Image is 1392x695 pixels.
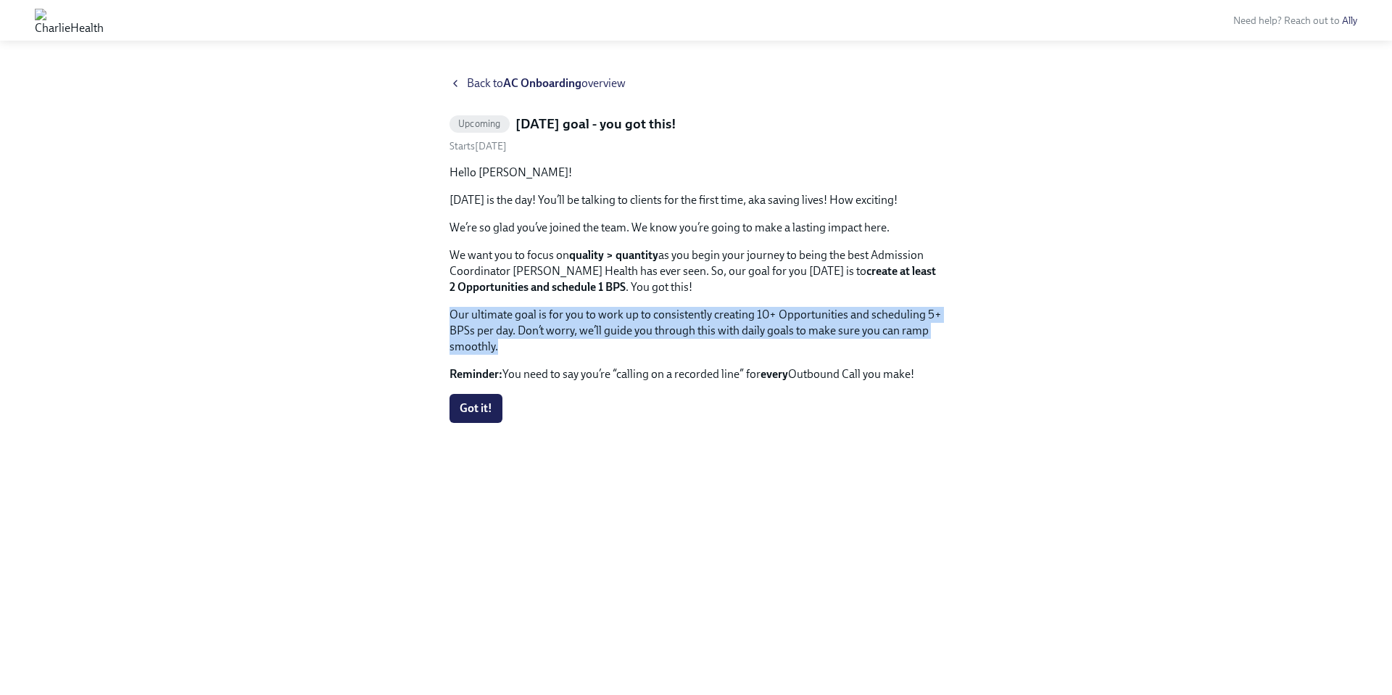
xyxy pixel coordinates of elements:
p: You need to say you’re “calling on a recorded line” for Outbound Call you make! [449,366,942,382]
p: Our ultimate goal is for you to work up to consistently creating 10+ Opportunities and scheduling... [449,307,942,355]
span: Back to overview [467,75,626,91]
span: Upcoming [449,118,510,129]
span: Need help? Reach out to [1233,15,1357,27]
strong: Reminder: [449,367,502,381]
h5: [DATE] goal - you got this! [515,115,676,133]
strong: create at least 2 Opportunities and schedule 1 BPS [449,264,936,294]
strong: quality > quantity [569,248,658,262]
p: We want you to focus on as you begin your journey to being the best Admission Coordinator [PERSON... [449,247,942,295]
p: We’re so glad you’ve joined the team. We know you’re going to make a lasting impact here. [449,220,942,236]
button: Got it! [449,394,502,423]
span: Thursday, September 4th 2025, 7:00 am [449,140,507,152]
img: CharlieHealth [35,9,104,32]
p: Hello [PERSON_NAME]! [449,165,942,181]
strong: every [761,367,788,381]
a: Ally [1342,15,1357,27]
a: Back toAC Onboardingoverview [449,75,942,91]
p: [DATE] is the day! You’ll be talking to clients for the first time, aka saving lives! How exciting! [449,192,942,208]
strong: AC Onboarding [503,76,581,90]
span: Got it! [460,401,492,416]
